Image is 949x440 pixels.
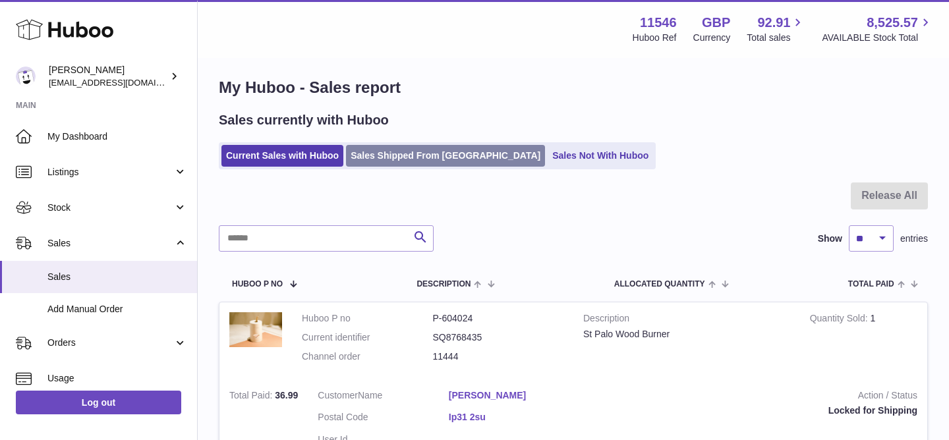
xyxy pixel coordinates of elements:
[417,280,471,289] span: Description
[221,145,343,167] a: Current Sales with Huboo
[47,303,187,316] span: Add Manual Order
[640,14,677,32] strong: 11546
[219,111,389,129] h2: Sales currently with Huboo
[599,404,917,417] div: Locked for Shipping
[599,389,917,405] strong: Action / Status
[848,280,894,289] span: Total paid
[818,233,842,245] label: Show
[583,328,790,341] div: St Palo Wood Burner
[47,372,187,385] span: Usage
[318,411,449,427] dt: Postal Code
[810,313,871,327] strong: Quantity Sold
[232,280,283,289] span: Huboo P no
[757,14,790,32] span: 92.91
[449,389,580,402] a: [PERSON_NAME]
[822,32,933,44] span: AVAILABLE Stock Total
[302,312,433,325] dt: Huboo P no
[302,331,433,344] dt: Current identifier
[867,14,918,32] span: 8,525.57
[302,350,433,363] dt: Channel order
[449,411,580,424] a: Ip31 2su
[900,233,928,245] span: entries
[747,14,805,44] a: 92.91 Total sales
[49,77,194,88] span: [EMAIL_ADDRESS][DOMAIN_NAME]
[346,145,545,167] a: Sales Shipped From [GEOGRAPHIC_DATA]
[229,390,275,404] strong: Total Paid
[47,271,187,283] span: Sales
[275,390,298,400] span: 36.99
[433,350,564,363] dd: 11444
[693,32,731,44] div: Currency
[318,390,358,400] span: Customer
[747,32,805,44] span: Total sales
[16,391,181,414] a: Log out
[47,237,173,250] span: Sales
[49,64,167,89] div: [PERSON_NAME]
[800,302,927,379] td: 1
[548,145,653,167] a: Sales Not With Huboo
[318,389,449,405] dt: Name
[702,14,730,32] strong: GBP
[822,14,933,44] a: 8,525.57 AVAILABLE Stock Total
[219,77,928,98] h1: My Huboo - Sales report
[47,337,173,349] span: Orders
[16,67,36,86] img: Info@stpalo.com
[633,32,677,44] div: Huboo Ref
[583,312,790,328] strong: Description
[47,166,173,179] span: Listings
[433,312,564,325] dd: P-604024
[614,280,705,289] span: ALLOCATED Quantity
[433,331,564,344] dd: SQ8768435
[47,202,173,214] span: Stock
[47,130,187,143] span: My Dashboard
[229,312,282,347] img: scond-2.jpg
